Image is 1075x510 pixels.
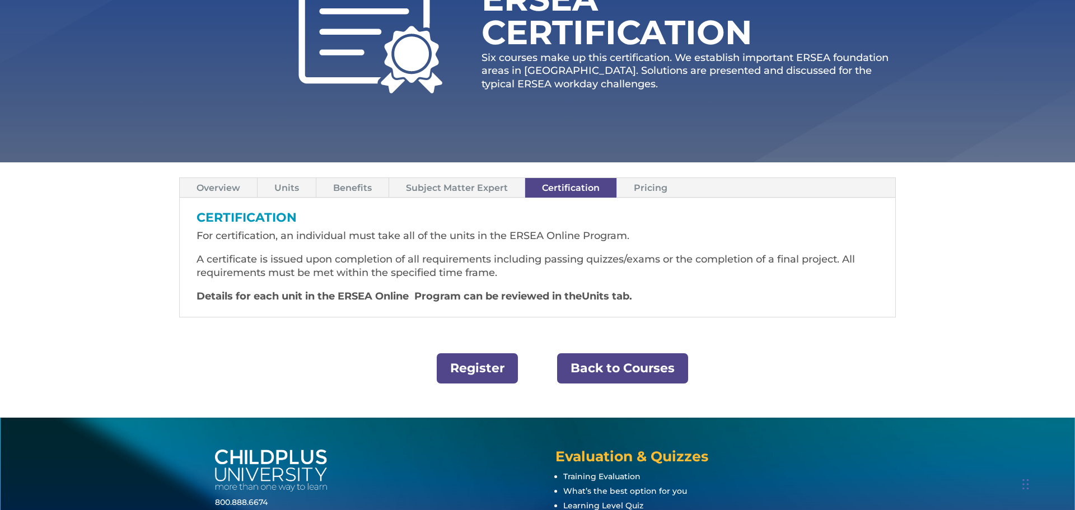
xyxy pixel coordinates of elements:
a: 800.888.6674 [215,497,268,507]
a: Back to Courses [557,353,688,384]
strong: Details for each unit in the ERSEA Online Program can be reviewed in theUnits tab. [197,290,632,302]
a: What’s the best option for you [563,486,687,496]
iframe: Chat Widget [1019,456,1075,510]
a: Register [437,353,518,384]
h4: Evaluation & Quizzes [555,450,860,469]
h3: CERTIFICATION [197,212,878,230]
div: Drag [1022,467,1029,501]
p: A certificate is issued upon completion of all requirements including passing quizzes/exams or th... [197,253,878,290]
a: Pricing [617,178,684,198]
a: Overview [180,178,257,198]
a: Benefits [316,178,389,198]
a: Training Evaluation [563,471,641,481]
a: Units [258,178,316,198]
p: For certification, an individual must take all of the units in the ERSEA Online Program. [197,230,878,253]
a: Certification [525,178,616,198]
p: Six courses make up this certification. We establish important ERSEA foundation areas in [GEOGRAP... [482,52,896,91]
img: white-cpu-wordmark [215,450,327,492]
a: Subject Matter Expert [389,178,525,198]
